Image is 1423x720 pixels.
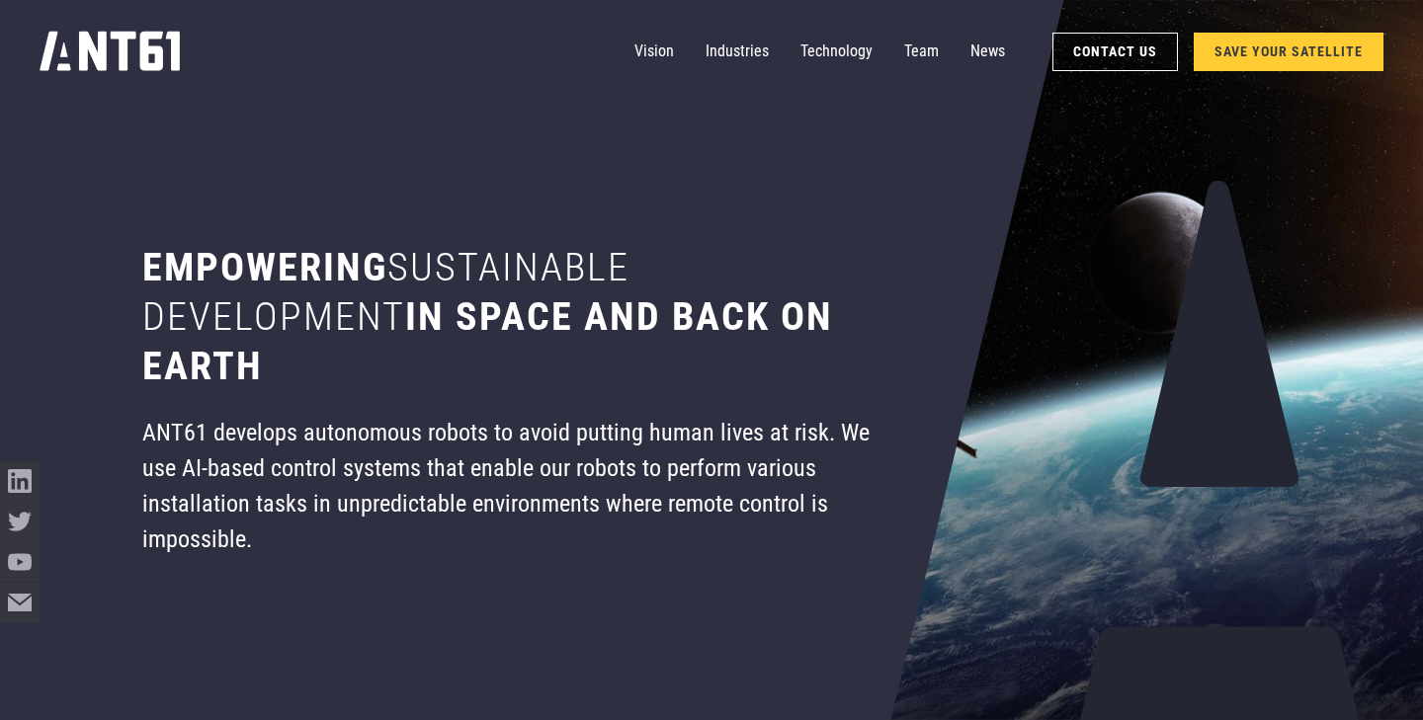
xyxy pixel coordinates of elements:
[970,32,1005,71] a: News
[142,415,905,557] div: ANT61 develops autonomous robots to avoid putting human lives at risk. We use AI-based control sy...
[904,32,939,71] a: Team
[142,243,905,391] h1: Empowering in space and back on earth
[40,25,180,78] a: home
[1052,33,1178,71] a: Contact Us
[142,244,629,340] span: sustainable development
[706,32,769,71] a: Industries
[634,32,674,71] a: Vision
[1194,33,1383,71] a: SAVE YOUR SATELLITE
[800,32,873,71] a: Technology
